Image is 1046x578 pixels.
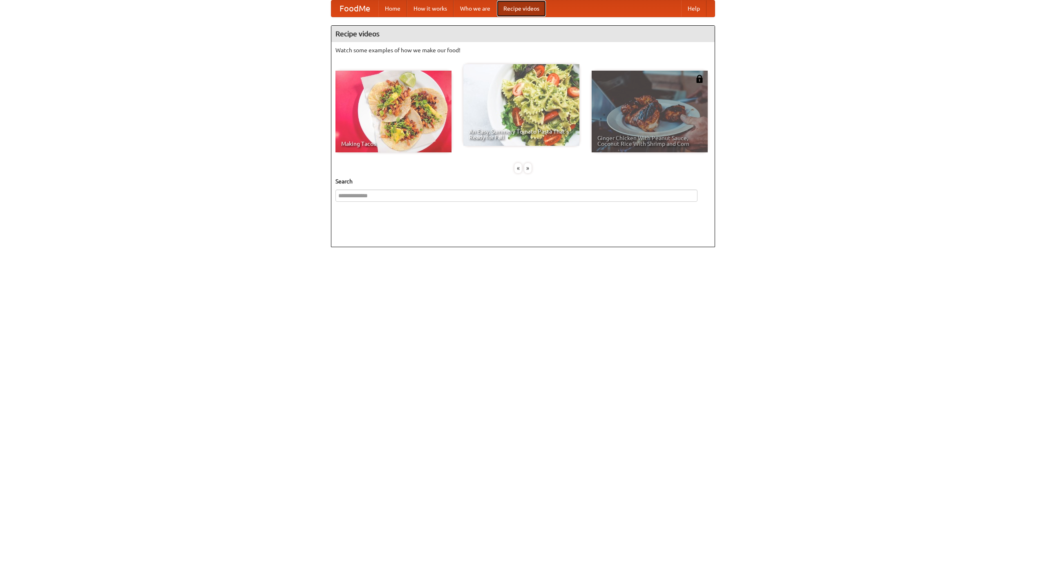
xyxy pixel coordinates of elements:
a: Recipe videos [497,0,546,17]
a: An Easy, Summery Tomato Pasta That's Ready for Fall [463,64,579,146]
a: Home [378,0,407,17]
img: 483408.png [695,75,704,83]
a: Help [681,0,706,17]
a: Who we are [454,0,497,17]
div: « [514,163,522,173]
a: How it works [407,0,454,17]
span: An Easy, Summery Tomato Pasta That's Ready for Fall [469,129,574,140]
p: Watch some examples of how we make our food! [335,46,711,54]
a: Making Tacos [335,71,451,152]
a: FoodMe [331,0,378,17]
div: » [524,163,532,173]
h4: Recipe videos [331,26,715,42]
span: Making Tacos [341,141,446,147]
h5: Search [335,177,711,185]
